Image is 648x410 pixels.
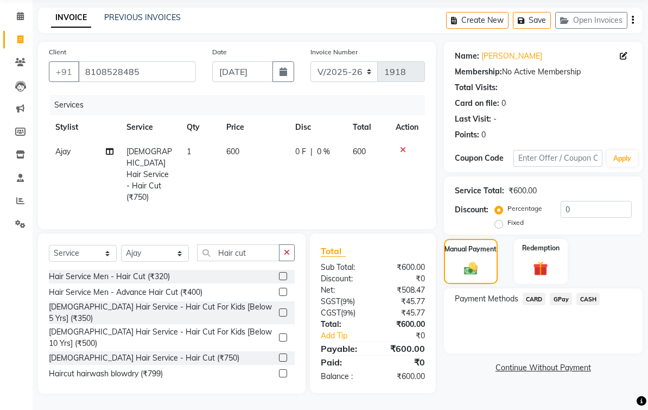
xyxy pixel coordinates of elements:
div: Card on file: [455,98,499,109]
div: Total Visits: [455,82,498,93]
span: | [310,146,313,157]
span: 600 [226,147,239,156]
button: Create New [446,12,509,29]
div: Service Total: [455,185,504,197]
img: _cash.svg [460,261,482,276]
th: Stylist [49,115,120,140]
div: Paid: [313,356,373,369]
span: 0 % [317,146,330,157]
div: ₹600.00 [373,262,433,273]
th: Disc [289,115,346,140]
div: Hair Service Men - Advance Hair Cut (₹400) [49,287,202,298]
div: - [493,113,497,125]
div: 0 [481,129,486,141]
span: Total [321,245,346,257]
label: Manual Payment [444,244,497,254]
span: CGST [321,308,341,318]
label: Client [49,47,66,57]
div: Haircut hairwash blowdry (₹799) [49,368,163,380]
div: ₹600.00 [373,342,433,355]
div: Name: [455,51,479,62]
div: Balance : [313,371,373,382]
div: ₹508.47 [373,285,433,296]
div: [DEMOGRAPHIC_DATA] Hair Service - Hair Cut For Kids [Below10 Yrs] (₹500) [49,326,275,349]
img: _gift.svg [529,260,552,278]
th: Price [220,115,289,140]
div: ₹600.00 [373,371,433,382]
div: No Active Membership [455,66,632,78]
div: ( ) [313,307,373,319]
a: PREVIOUS INVOICES [104,12,181,22]
button: Save [513,12,551,29]
label: Fixed [507,218,524,228]
span: GPay [550,293,572,305]
div: 0 [501,98,506,109]
div: Hair Service Men - Hair Cut (₹320) [49,271,170,282]
a: INVOICE [51,8,91,28]
div: ₹0 [383,330,433,342]
div: ₹0 [373,273,433,285]
label: Redemption [522,243,560,253]
div: ₹600.00 [509,185,537,197]
div: ₹0 [373,356,433,369]
div: Net: [313,285,373,296]
button: +91 [49,61,79,82]
span: [DEMOGRAPHIC_DATA] Hair Service - Hair Cut (₹750) [126,147,172,202]
div: Membership: [455,66,502,78]
span: 9% [342,297,353,306]
span: CARD [523,293,546,305]
button: Open Invoices [555,12,627,29]
div: Sub Total: [313,262,373,273]
label: Percentage [507,204,542,213]
div: Discount: [313,273,373,285]
input: Search by Name/Mobile/Email/Code [78,61,196,82]
div: Total: [313,319,373,330]
input: Search or Scan [197,244,279,261]
input: Enter Offer / Coupon Code [513,150,602,167]
th: Action [389,115,425,140]
a: Add Tip [313,330,383,342]
span: Ajay [55,147,71,156]
div: ₹45.77 [373,296,433,307]
div: Payable: [313,342,373,355]
div: Services [50,95,433,115]
label: Invoice Number [310,47,358,57]
div: [DEMOGRAPHIC_DATA] Hair Service - Hair Cut For Kids [Below 5 Yrs] (₹350) [49,301,275,324]
span: SGST [321,297,340,306]
span: 0 F [295,146,306,157]
span: 600 [353,147,366,156]
div: Points: [455,129,479,141]
div: ₹45.77 [373,307,433,319]
div: ₹600.00 [373,319,433,330]
label: Date [212,47,227,57]
span: 9% [343,308,353,317]
div: Discount: [455,204,488,216]
th: Total [346,115,389,140]
span: CASH [576,293,600,305]
a: [PERSON_NAME] [481,51,542,62]
th: Service [120,115,180,140]
button: Apply [607,150,638,167]
span: Payment Methods [455,293,518,305]
th: Qty [180,115,220,140]
div: [DEMOGRAPHIC_DATA] Hair Service - Hair Cut (₹750) [49,352,239,364]
div: Coupon Code [455,153,514,164]
div: Last Visit: [455,113,491,125]
a: Continue Without Payment [446,362,640,374]
div: ( ) [313,296,373,307]
span: 1 [187,147,191,156]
